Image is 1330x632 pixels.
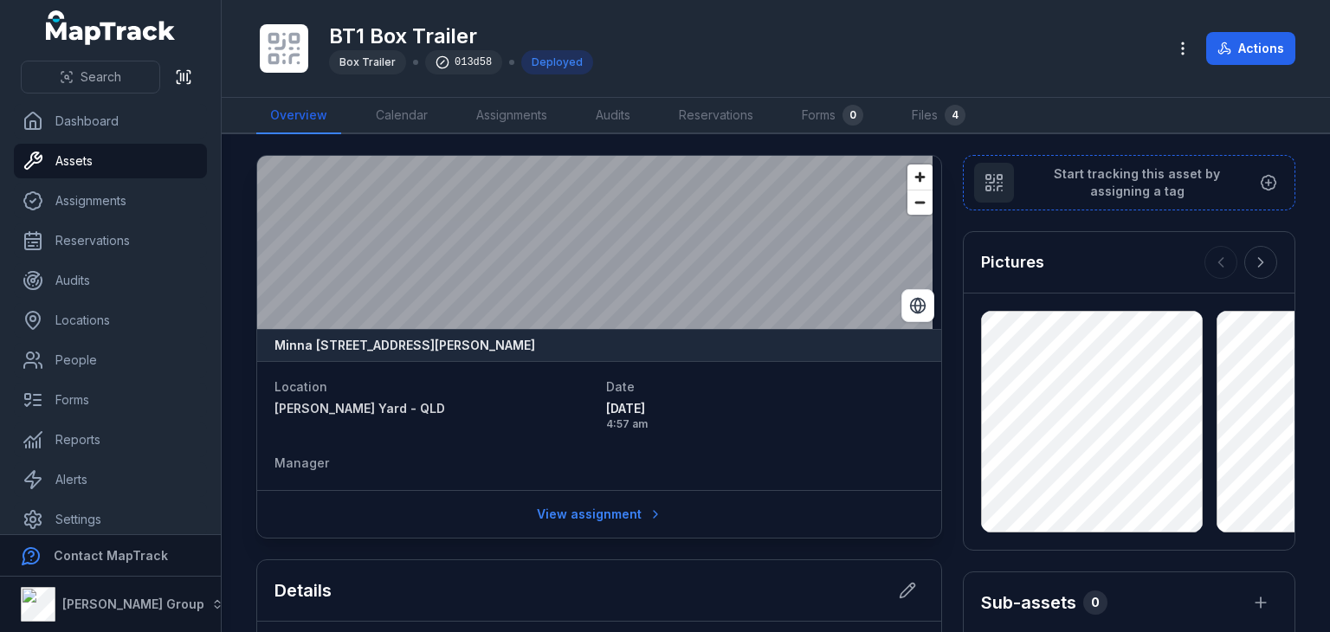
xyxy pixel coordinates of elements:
button: Zoom in [907,164,933,190]
a: Reports [14,422,207,457]
a: Locations [14,303,207,338]
span: [PERSON_NAME] Yard - QLD [274,401,445,416]
a: People [14,343,207,377]
strong: Contact MapTrack [54,548,168,563]
span: Search [81,68,121,86]
div: 4 [945,105,965,126]
a: Audits [14,263,207,298]
div: 0 [843,105,863,126]
a: Dashboard [14,104,207,139]
a: Files4 [898,98,979,134]
span: Box Trailer [339,55,396,68]
span: Location [274,379,327,394]
a: Overview [256,98,341,134]
span: Start tracking this asset by assigning a tag [1028,165,1246,200]
h2: Details [274,578,332,603]
canvas: Map [257,156,933,329]
a: View assignment [526,498,674,531]
span: [DATE] [606,400,924,417]
strong: Minna [STREET_ADDRESS][PERSON_NAME] [274,337,535,354]
a: [PERSON_NAME] Yard - QLD [274,400,592,417]
span: 4:57 am [606,417,924,431]
time: 8/15/2025, 4:57:09 AM [606,400,924,431]
button: Search [21,61,160,94]
h2: Sub-assets [981,590,1076,615]
a: Assignments [462,98,561,134]
button: Zoom out [907,190,933,215]
button: Actions [1206,32,1295,65]
a: Forms [14,383,207,417]
h3: Pictures [981,250,1044,274]
div: 013d58 [425,50,502,74]
h1: BT1 Box Trailer [329,23,593,50]
a: MapTrack [46,10,176,45]
span: Date [606,379,635,394]
a: Reservations [665,98,767,134]
a: Settings [14,502,207,537]
button: Switch to Satellite View [901,289,934,322]
a: Calendar [362,98,442,134]
a: Alerts [14,462,207,497]
span: Manager [274,455,329,470]
a: Assets [14,144,207,178]
button: Start tracking this asset by assigning a tag [963,155,1295,210]
a: Reservations [14,223,207,258]
div: Deployed [521,50,593,74]
div: 0 [1083,590,1107,615]
a: Forms0 [788,98,877,134]
a: Audits [582,98,644,134]
a: Assignments [14,184,207,218]
strong: [PERSON_NAME] Group [62,597,204,611]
